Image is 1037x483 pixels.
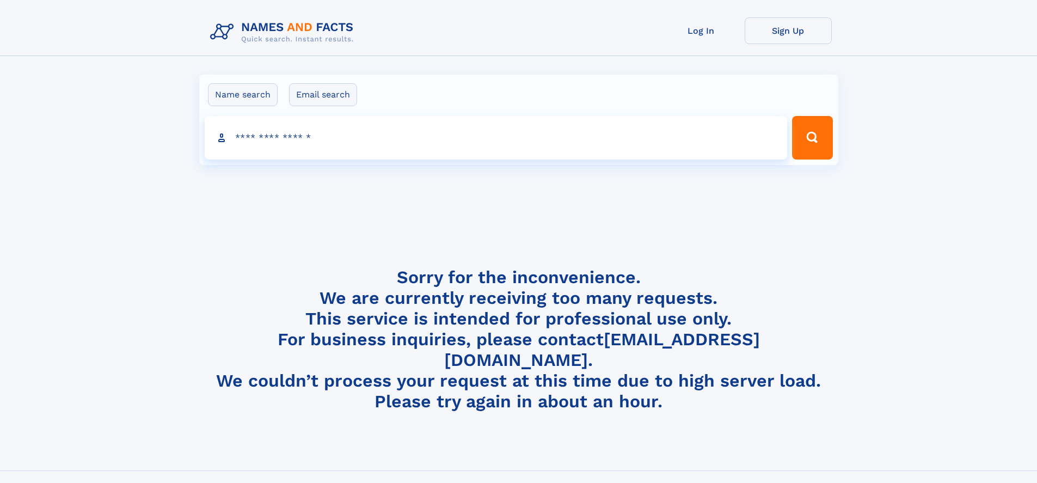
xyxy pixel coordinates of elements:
[205,116,788,160] input: search input
[444,329,760,370] a: [EMAIL_ADDRESS][DOMAIN_NAME]
[206,267,832,412] h4: Sorry for the inconvenience. We are currently receiving too many requests. This service is intend...
[658,17,745,44] a: Log In
[745,17,832,44] a: Sign Up
[208,83,278,106] label: Name search
[206,17,363,47] img: Logo Names and Facts
[289,83,357,106] label: Email search
[792,116,832,160] button: Search Button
